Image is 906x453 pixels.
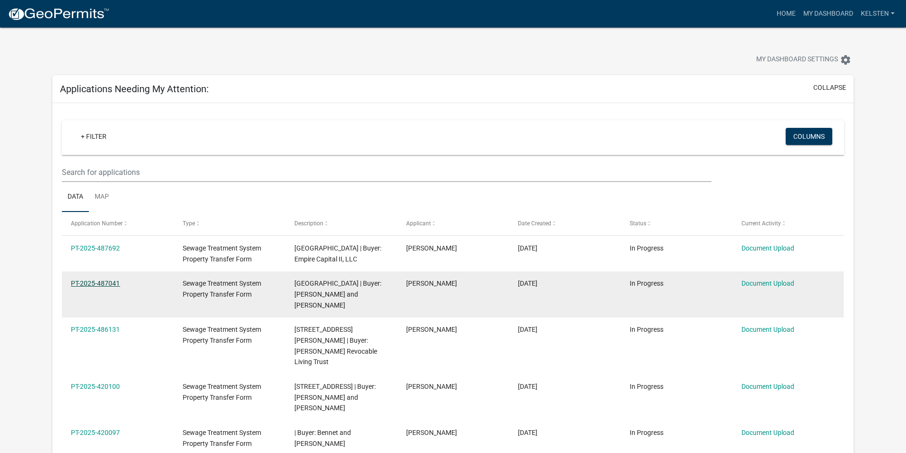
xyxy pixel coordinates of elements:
[71,326,120,333] a: PT-2025-486131
[71,383,120,390] a: PT-2025-420100
[518,383,537,390] span: 05/13/2025
[60,83,209,95] h5: Applications Needing My Attention:
[62,212,174,235] datatable-header-cell: Application Number
[630,326,663,333] span: In Progress
[71,280,120,287] a: PT-2025-487041
[749,50,859,69] button: My Dashboard Settingssettings
[857,5,898,23] a: Kelsten
[630,244,663,252] span: In Progress
[406,280,457,287] span: Kelsey Stender
[813,83,846,93] button: collapse
[741,383,794,390] a: Document Upload
[518,244,537,252] span: 10/03/2025
[294,220,323,227] span: Description
[732,212,844,235] datatable-header-cell: Current Activity
[518,280,537,287] span: 10/02/2025
[183,326,261,344] span: Sewage Treatment System Property Transfer Form
[294,244,381,263] span: 1213 AURDAL AVE | Buyer: Empire Capital II, LLC
[183,383,261,401] span: Sewage Treatment System Property Transfer Form
[741,244,794,252] a: Document Upload
[630,383,663,390] span: In Progress
[799,5,857,23] a: My Dashboard
[183,244,261,263] span: Sewage Treatment System Property Transfer Form
[73,128,114,145] a: + Filter
[406,244,457,252] span: Kelsey Stender
[71,220,123,227] span: Application Number
[183,220,195,227] span: Type
[71,244,120,252] a: PT-2025-487692
[174,212,285,235] datatable-header-cell: Type
[285,212,397,235] datatable-header-cell: Description
[518,326,537,333] span: 09/30/2025
[630,280,663,287] span: In Progress
[62,163,711,182] input: Search for applications
[294,383,376,412] span: 514 SUMMIT ST E | Buyer: Adria Budesca and Amy Herbranson
[840,54,851,66] i: settings
[406,429,457,436] span: Kelsey Stender
[741,220,781,227] span: Current Activity
[741,280,794,287] a: Document Upload
[183,280,261,298] span: Sewage Treatment System Property Transfer Form
[89,182,115,212] a: Map
[773,5,799,23] a: Home
[620,212,732,235] datatable-header-cell: Status
[518,429,537,436] span: 05/13/2025
[741,429,794,436] a: Document Upload
[406,383,457,390] span: Kelsey Stender
[71,429,120,436] a: PT-2025-420097
[741,326,794,333] a: Document Upload
[630,220,646,227] span: Status
[630,429,663,436] span: In Progress
[62,182,89,212] a: Data
[786,128,832,145] button: Columns
[509,212,621,235] datatable-header-cell: Date Created
[294,429,351,447] span: | Buyer: Bennet and Trisha Stich
[406,326,457,333] span: Kelsey Stender
[406,220,431,227] span: Applicant
[294,326,377,366] span: 305 ALCOTT AVE E | Buyer: Thorson Revocable Living Trust
[183,429,261,447] span: Sewage Treatment System Property Transfer Form
[756,54,838,66] span: My Dashboard Settings
[397,212,509,235] datatable-header-cell: Applicant
[518,220,551,227] span: Date Created
[294,280,381,309] span: 36546 GLENHAVEN LN | Buyer: David and Jamie Cline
